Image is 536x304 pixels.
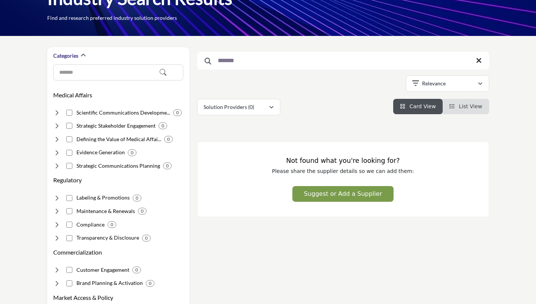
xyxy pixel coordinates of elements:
b: 0 [149,281,151,286]
b: 0 [162,123,164,128]
div: 0 Results For Customer Engagement [132,267,141,273]
p: Solution Providers (0) [204,103,254,111]
span: List View [459,103,482,109]
h4: Customer Engagement: Understanding and optimizing patient experience across channels. [76,266,129,274]
p: Relevance [422,80,446,87]
b: 0 [131,150,133,155]
li: Card View [393,99,443,114]
b: 0 [167,137,170,142]
h4: Defining the Value of Medical Affairs [76,136,161,143]
h4: Strategic Communications Planning: Developing publication plans demonstrating product benefits an... [76,162,160,170]
div: 0 Results For Brand Planning & Activation [146,280,154,287]
div: 0 Results For Strategic Communications Planning [163,162,172,169]
input: Select Defining the Value of Medical Affairs checkbox [66,136,72,142]
button: Commercialization [53,248,102,257]
div: 0 Results For Maintenance & Renewals [138,208,147,215]
button: Market Access & Policy [53,293,113,302]
input: Select Brand Planning & Activation checkbox [66,280,72,286]
b: 0 [176,110,179,115]
input: Select Evidence Generation checkbox [66,150,72,156]
span: Card View [409,103,436,109]
div: 0 Results For Strategic Stakeholder Engagement [159,122,167,129]
input: Search Category [53,64,183,80]
h4: Evidence Generation: Research to support clinical and economic value claims. [76,149,125,156]
b: 0 [145,235,148,241]
h4: Transparency & Disclosure: Transparency & Disclosure [76,234,139,241]
h4: Labeling & Promotions: Determining safe product use specifications and claims. [76,194,130,201]
li: List View [443,99,489,114]
div: 0 Results For Transparency & Disclosure [142,235,151,241]
input: Select Transparency & Disclosure checkbox [66,235,72,241]
div: 0 Results For Compliance [108,221,116,228]
button: Solution Providers (0) [197,99,280,115]
b: 0 [111,222,113,227]
button: Suggest or Add a Supplier [292,186,394,202]
h4: Scientific Communications Development: Creating scientific content showcasing clinical evidence. [76,109,170,116]
h4: Compliance: Local and global regulatory compliance. [76,221,105,228]
h4: Brand Planning & Activation: Developing and executing commercial launch strategies. [76,279,143,287]
div: 0 Results For Labeling & Promotions [133,195,141,201]
a: View Card [400,103,436,109]
input: Select Strategic Stakeholder Engagement checkbox [66,123,72,129]
h2: Categories [53,52,78,60]
p: Find and research preferred industry solution providers [47,14,177,22]
button: Relevance [406,75,489,92]
h4: Strategic Stakeholder Engagement: Interacting with key opinion leaders and advocacy partners. [76,122,156,130]
div: 0 Results For Defining the Value of Medical Affairs [164,136,173,143]
span: Please share the supplier details so we can add them: [272,168,414,174]
div: 0 Results For Evidence Generation [128,149,136,156]
b: 0 [141,209,144,214]
div: 0 Results For Scientific Communications Development [173,109,182,116]
h3: Not found what you're looking for? [213,157,474,165]
button: Medical Affairs [53,91,92,100]
input: Select Compliance checkbox [66,222,72,228]
input: Select Labeling & Promotions checkbox [66,195,72,201]
h4: Maintenance & Renewals: Maintaining marketing authorizations and safety reporting. [76,207,135,215]
input: Select Maintenance & Renewals checkbox [66,208,72,214]
b: 0 [136,195,138,201]
button: Regulatory [53,176,82,185]
input: Search Keyword [197,52,489,70]
b: 0 [135,267,138,273]
b: 0 [166,163,169,168]
span: Suggest or Add a Supplier [304,190,382,197]
input: Select Customer Engagement checkbox [66,267,72,273]
a: View List [449,103,482,109]
input: Select Strategic Communications Planning checkbox [66,163,72,169]
input: Select Scientific Communications Development checkbox [66,110,72,116]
